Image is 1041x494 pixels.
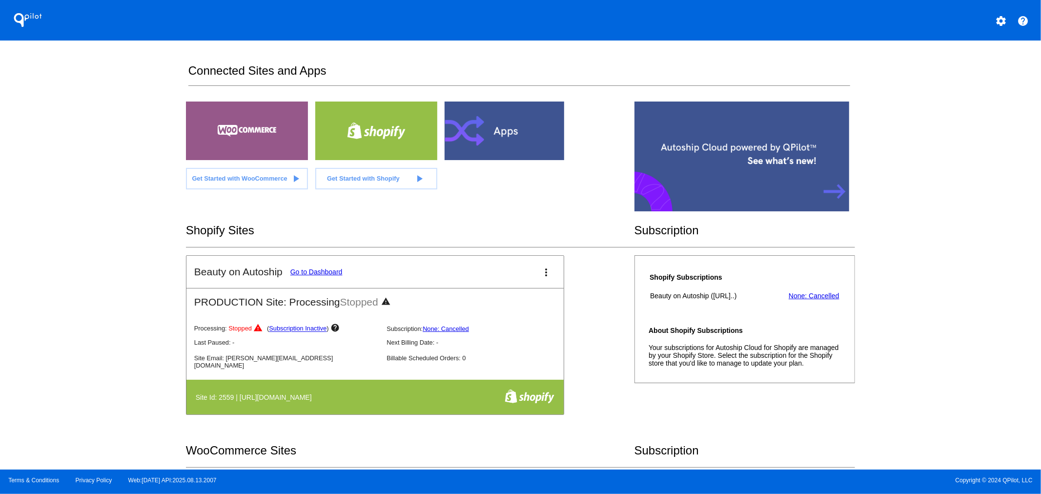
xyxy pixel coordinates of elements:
[649,344,840,367] p: Your subscriptions for Autoship Cloud for Shopify are managed by your Shopify Store. Select the s...
[8,10,47,30] h1: QPilot
[194,354,379,369] p: Site Email: [PERSON_NAME][EMAIL_ADDRESS][DOMAIN_NAME]
[253,323,265,335] mat-icon: warning
[529,477,1033,484] span: Copyright © 2024 QPilot, LLC
[194,323,379,335] p: Processing:
[315,168,437,189] a: Get Started with Shopify
[789,292,839,300] a: None: Cancelled
[413,173,425,185] mat-icon: play_arrow
[290,173,302,185] mat-icon: play_arrow
[8,477,59,484] a: Terms & Conditions
[186,444,634,457] h2: WooCommerce Sites
[650,273,769,281] h4: Shopify Subscriptions
[1017,15,1029,27] mat-icon: help
[186,224,634,237] h2: Shopify Sites
[387,339,571,346] p: Next Billing Date: -
[194,266,283,278] h2: Beauty on Autoship
[76,477,112,484] a: Privacy Policy
[540,267,552,278] mat-icon: more_vert
[128,477,217,484] a: Web:[DATE] API:2025.08.13.2007
[634,224,856,237] h2: Subscription
[381,297,393,309] mat-icon: warning
[423,325,469,332] a: None: Cancelled
[196,393,317,401] h4: Site Id: 2559 | [URL][DOMAIN_NAME]
[186,168,308,189] a: Get Started with WooCommerce
[387,325,571,332] p: Subscription:
[327,175,400,182] span: Get Started with Shopify
[634,444,856,457] h2: Subscription
[192,175,287,182] span: Get Started with WooCommerce
[186,288,564,309] h2: PRODUCTION Site: Processing
[649,327,840,334] h4: About Shopify Subscriptions
[267,325,329,332] span: ( )
[188,64,850,86] h2: Connected Sites and Apps
[505,389,554,404] img: f8a94bdc-cb89-4d40-bdcd-a0261eff8977
[650,291,769,300] th: Beauty on Autoship ([URL]..)
[330,323,342,335] mat-icon: help
[995,15,1007,27] mat-icon: settings
[228,325,252,332] span: Stopped
[387,354,571,362] p: Billable Scheduled Orders: 0
[269,325,327,332] a: Subscription Inactive
[340,296,378,308] span: Stopped
[194,339,379,346] p: Last Paused: -
[290,268,343,276] a: Go to Dashboard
